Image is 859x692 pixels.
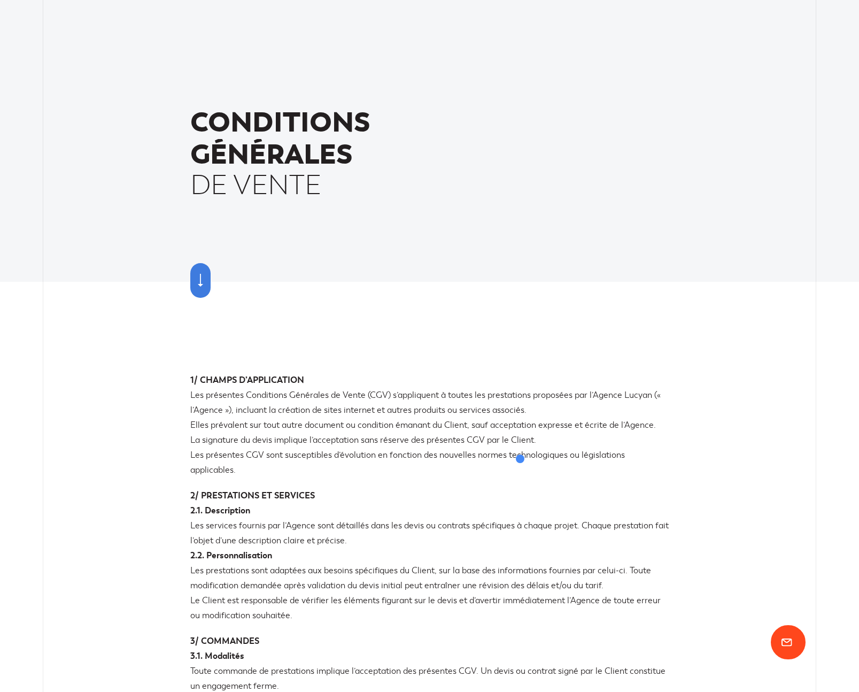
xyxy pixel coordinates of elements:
span: de vente [190,170,547,202]
p: Les présentes Conditions Générales de Vente (CGV) s’appliquent à toutes les prestations proposées... [190,373,669,478]
strong: 3/ COMMANDES [190,635,259,647]
strong: 2.2. Personnalisation [190,550,272,561]
span: générales [190,139,370,171]
strong: 3.1. Modalités [190,650,244,662]
strong: 1/ CHAMPS D’APPLICATION [190,374,304,386]
strong: 2.1. Description [190,505,250,516]
strong: 2/ PRESTATIONS ET SERVICES [190,490,315,501]
strong: Conditions [190,104,370,141]
p: Les services fournis par l’Agence sont détaillés dans les devis ou contrats spécifiques à chaque ... [190,488,669,623]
